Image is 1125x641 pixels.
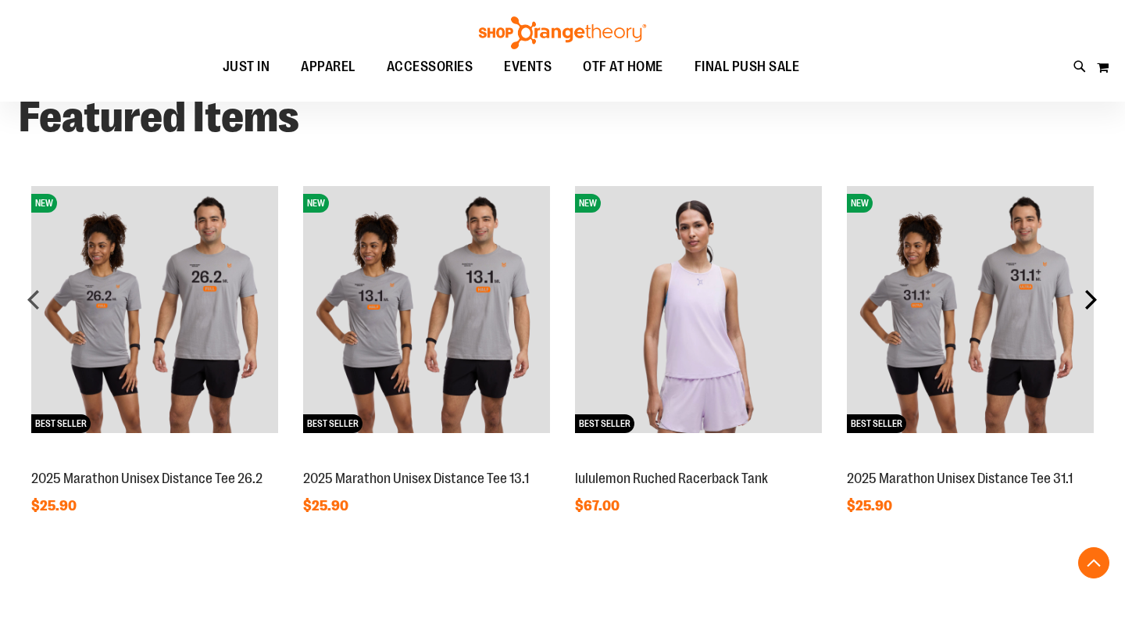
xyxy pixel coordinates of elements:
[303,453,550,466] a: 2025 Marathon Unisex Distance Tee 13.1NEWBEST SELLER
[31,194,57,213] span: NEW
[695,49,800,84] span: FINAL PUSH SALE
[488,49,567,85] a: EVENTS
[575,471,768,486] a: lululemon Ruched Racerback Tank
[207,49,286,85] a: JUST IN
[1075,284,1106,315] div: next
[303,498,351,514] span: $25.90
[847,453,1094,466] a: 2025 Marathon Unisex Distance Tee 31.1NEWBEST SELLER
[575,194,601,213] span: NEW
[303,471,529,486] a: 2025 Marathon Unisex Distance Tee 13.1
[504,49,552,84] span: EVENTS
[575,453,822,466] a: lululemon Ruched Racerback TankNEWBEST SELLER
[31,498,79,514] span: $25.90
[19,93,299,141] strong: Featured Items
[31,471,262,486] a: 2025 Marathon Unisex Distance Tee 26.2
[1078,547,1109,578] button: Back To Top
[31,414,91,433] span: BEST SELLER
[847,414,906,433] span: BEST SELLER
[285,49,371,85] a: APPAREL
[567,49,679,85] a: OTF AT HOME
[575,414,634,433] span: BEST SELLER
[223,49,270,84] span: JUST IN
[303,194,329,213] span: NEW
[301,49,355,84] span: APPAREL
[371,49,489,85] a: ACCESSORIES
[31,186,278,433] img: 2025 Marathon Unisex Distance Tee 26.2
[387,49,473,84] span: ACCESSORIES
[847,498,895,514] span: $25.90
[847,471,1073,486] a: 2025 Marathon Unisex Distance Tee 31.1
[847,186,1094,433] img: 2025 Marathon Unisex Distance Tee 31.1
[575,498,622,514] span: $67.00
[679,49,816,85] a: FINAL PUSH SALE
[477,16,648,49] img: Shop Orangetheory
[303,186,550,433] img: 2025 Marathon Unisex Distance Tee 13.1
[19,284,50,315] div: prev
[575,186,822,433] img: lululemon Ruched Racerback Tank
[847,194,873,213] span: NEW
[583,49,663,84] span: OTF AT HOME
[31,453,278,466] a: 2025 Marathon Unisex Distance Tee 26.2NEWBEST SELLER
[303,414,362,433] span: BEST SELLER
